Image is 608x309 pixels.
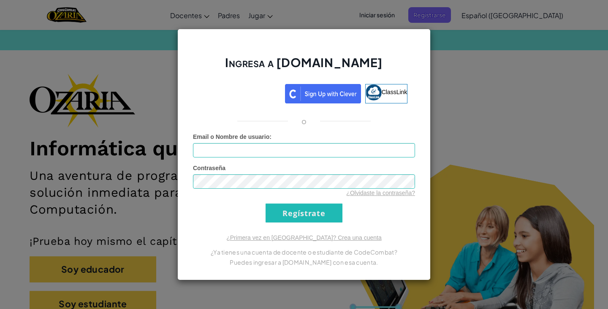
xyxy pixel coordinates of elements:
[193,165,225,171] span: Contraseña
[346,190,415,196] a: ¿Olvidaste la contraseña?
[366,84,382,100] img: classlink-logo-small.png
[193,54,415,79] h2: Ingresa a [DOMAIN_NAME]
[285,84,361,103] img: clever_sso_button@2x.png
[382,89,407,95] span: ClassLink
[266,203,342,222] input: Regístrate
[301,116,307,126] p: o
[193,133,271,141] label: :
[193,257,415,267] p: Puedes ingresar a [DOMAIN_NAME] con esa cuenta.
[193,247,415,257] p: ¿Ya tienes una cuenta de docente o estudiante de CodeCombat?
[226,234,382,241] a: ¿Primera vez en [GEOGRAPHIC_DATA]? Crea una cuenta
[196,83,285,102] iframe: Botón de Acceder con Google
[193,133,269,140] span: Email o Nombre de usuario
